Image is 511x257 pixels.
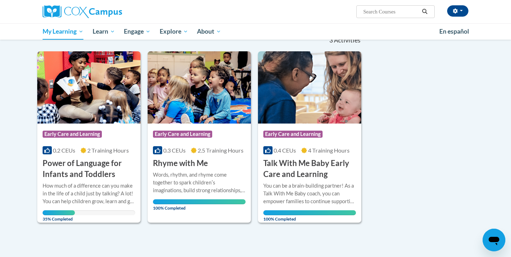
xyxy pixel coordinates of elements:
img: Course Logo [37,51,141,124]
span: 35% Completed [43,210,75,222]
div: Words, rhythm, and rhyme come together to spark childrenʹs imaginations, build strong relationshi... [153,171,246,194]
a: My Learning [38,23,88,40]
h3: Talk With Me Baby Early Care and Learning [263,158,356,180]
span: 2.5 Training Hours [198,147,243,154]
span: 0.2 CEUs [53,147,75,154]
a: Engage [119,23,155,40]
span: Engage [124,27,150,36]
span: 100% Completed [263,210,356,222]
a: About [193,23,226,40]
a: En español [435,24,474,39]
div: Your progress [153,199,246,204]
span: My Learning [43,27,83,36]
button: Account Settings [447,5,468,17]
div: Your progress [263,210,356,215]
span: En español [439,28,469,35]
span: Early Care and Learning [153,131,212,138]
span: Explore [160,27,188,36]
a: Course LogoEarly Care and Learning0.3 CEUs2.5 Training Hours Rhyme with MeWords, rhythm, and rhym... [148,51,251,223]
span: 2 Training Hours [87,147,129,154]
h3: Rhyme with Me [153,158,208,169]
span: 0.3 CEUs [163,147,186,154]
a: Course LogoEarly Care and Learning0.4 CEUs4 Training Hours Talk With Me Baby Early Care and Learn... [258,51,361,223]
input: Search Courses [363,7,419,16]
span: Learn [93,27,115,36]
span: 4 Training Hours [308,147,350,154]
iframe: Button to launch messaging window [483,229,505,251]
span: Early Care and Learning [43,131,102,138]
img: Cox Campus [43,5,122,18]
span: About [197,27,221,36]
a: Explore [155,23,193,40]
span: Early Care and Learning [263,131,323,138]
a: Course LogoEarly Care and Learning0.2 CEUs2 Training Hours Power of Language for Infants and Todd... [37,51,141,223]
div: Main menu [32,23,479,40]
span: 100% Completed [153,199,246,211]
a: Cox Campus [43,5,177,18]
a: Learn [88,23,120,40]
button: Search [419,7,430,16]
div: You can be a brain-building partner! As a Talk With Me Baby coach, you can empower families to co... [263,182,356,205]
span: 0.4 CEUs [274,147,296,154]
div: How much of a difference can you make in the life of a child just by talking? A lot! You can help... [43,182,135,205]
span: 3 [329,36,333,44]
img: Course Logo [148,51,251,124]
span: Activities [334,36,361,44]
img: Course Logo [258,51,361,124]
div: Your progress [43,210,75,215]
h3: Power of Language for Infants and Toddlers [43,158,135,180]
